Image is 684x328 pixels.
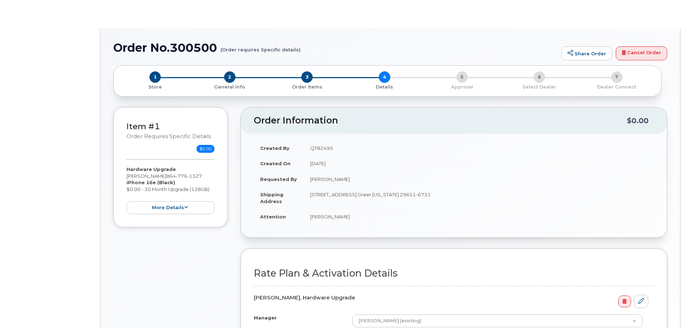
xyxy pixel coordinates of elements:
[127,166,176,172] strong: Hardware Upgrade
[260,145,289,151] strong: Created By
[176,173,187,179] span: 776
[127,133,211,140] small: Order requires Specific details
[191,83,269,90] a: 2 General Info
[254,116,627,126] h2: Order Information
[187,173,202,179] span: 1327
[197,145,214,153] span: $0.00
[149,71,161,83] span: 1
[304,156,654,171] td: [DATE]
[304,140,654,156] td: QT82495
[260,192,283,204] strong: Shipping Address
[113,41,558,54] h1: Order No.300500
[254,268,654,279] h2: Rate Plan & Activation Details
[304,209,654,224] td: [PERSON_NAME]
[627,114,649,127] div: $0.00
[127,201,214,215] button: more details
[271,84,343,90] p: Order Items
[616,46,667,61] a: Cancel Order
[127,166,214,214] div: [PERSON_NAME] $0.00 - 30 Month Upgrade (128GB)
[260,214,286,219] strong: Attention
[254,314,277,321] label: Manager
[127,180,175,185] strong: iPhone 16e (Black)
[224,71,236,83] span: 2
[220,41,301,52] small: (Order requires Specific details)
[122,84,188,90] p: Store
[260,161,291,166] strong: Created On
[194,84,266,90] p: General Info
[561,46,612,61] a: Share Order
[268,83,346,90] a: 3 Order Items
[260,176,297,182] strong: Requested By
[166,173,202,179] span: 864
[301,71,313,83] span: 3
[304,171,654,187] td: [PERSON_NAME]
[119,83,191,90] a: 1 Store
[304,187,654,209] td: [STREET_ADDRESS] Greer [US_STATE] 29651-6731
[127,121,160,131] a: Item #1
[254,295,648,301] h4: [PERSON_NAME], Hardware Upgrade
